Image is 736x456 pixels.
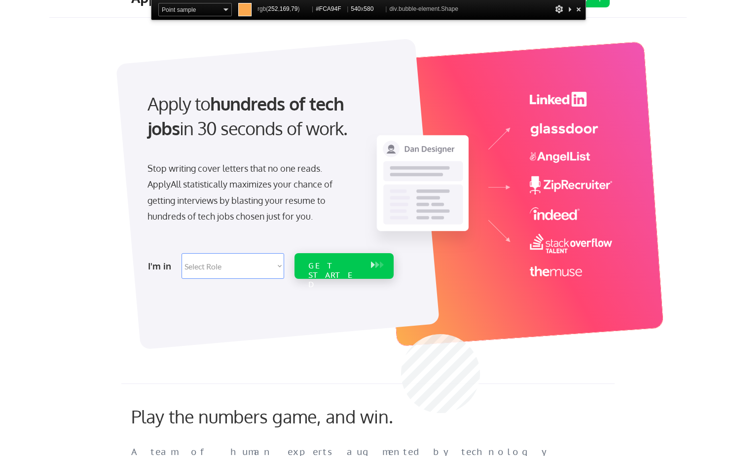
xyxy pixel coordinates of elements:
[291,5,297,12] span: 79
[554,3,564,15] div: Options
[148,258,176,274] div: I'm in
[316,3,344,15] span: #FCA94F
[574,3,584,15] div: Close and Stop Picking
[351,3,383,15] span: x
[147,92,348,139] strong: hundreds of tech jobs
[308,261,361,290] div: GET STARTED
[347,5,348,12] span: |
[385,5,387,12] span: |
[268,5,278,12] span: 252
[312,5,313,12] span: |
[258,3,309,15] span: rgb( , , )
[566,3,574,15] div: Collapse This Panel
[131,406,437,427] div: Play the numbers game, and win.
[397,5,458,12] span: .bubble-element.Shape
[147,160,350,225] div: Stop writing cover letters that no one reads. ApplyAll statistically maximizes your chance of get...
[364,5,373,12] span: 580
[351,5,361,12] span: 540
[280,5,290,12] span: 169
[147,91,390,141] div: Apply to in 30 seconds of work.
[389,3,458,15] span: div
